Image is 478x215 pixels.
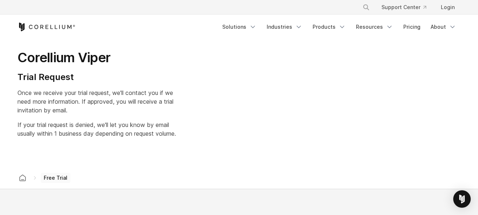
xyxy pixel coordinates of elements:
a: Resources [352,20,397,33]
span: If your trial request is denied, we'll let you know by email usually within 1 business day depend... [17,121,176,137]
span: Free Trial [41,173,70,183]
h1: Corellium Viper [17,49,176,66]
div: Navigation Menu [354,1,461,14]
div: Open Intercom Messenger [453,190,471,208]
a: Industries [262,20,307,33]
h4: Trial Request [17,72,176,83]
a: Corellium home [16,173,29,183]
button: Search [360,1,373,14]
a: Login [435,1,461,14]
div: Navigation Menu [218,20,461,33]
a: Products [308,20,350,33]
span: Once we receive your trial request, we'll contact you if we need more information. If approved, y... [17,89,173,114]
a: Corellium Home [17,23,75,31]
a: Pricing [399,20,425,33]
a: Solutions [218,20,261,33]
a: About [426,20,461,33]
a: Support Center [376,1,432,14]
